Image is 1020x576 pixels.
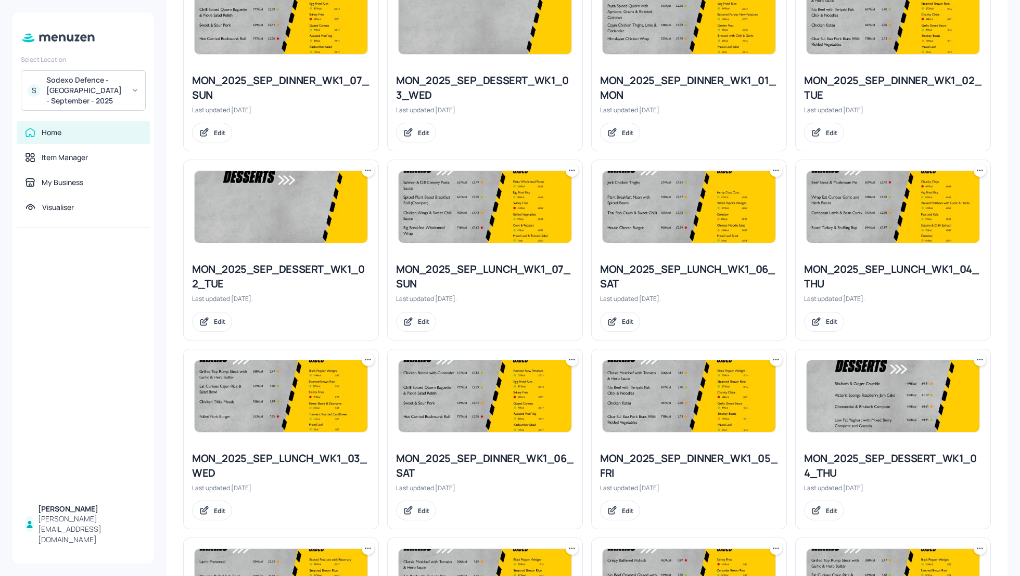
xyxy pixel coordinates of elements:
div: MON_2025_SEP_DINNER_WK1_02_TUE [804,73,982,102]
div: Last updated [DATE]. [192,294,370,303]
div: My Business [42,177,83,188]
div: MON_2025_SEP_DESSERT_WK1_03_WED [396,73,574,102]
div: Last updated [DATE]. [804,483,982,492]
div: MON_2025_SEP_DESSERT_WK1_04_THU [804,451,982,480]
img: 2025-05-08-1746712450279cmjftoxozvn.jpeg [195,171,367,243]
img: 2025-05-08-1746708311830xkzxjezrykm.jpeg [603,360,775,432]
div: MON_2025_SEP_LUNCH_WK1_06_SAT [600,262,778,291]
img: 2025-09-01-1756725980386t1c40x7qqgf.jpeg [807,171,979,243]
div: [PERSON_NAME] [38,504,142,514]
div: Edit [214,317,225,326]
div: Last updated [DATE]. [804,294,982,303]
div: Last updated [DATE]. [600,294,778,303]
div: Edit [622,506,633,515]
div: S [28,84,40,97]
div: [PERSON_NAME][EMAIL_ADDRESS][DOMAIN_NAME] [38,514,142,545]
div: Edit [826,317,837,326]
div: Edit [622,317,633,326]
div: Last updated [DATE]. [192,106,370,114]
div: MON_2025_SEP_LUNCH_WK1_04_THU [804,262,982,291]
div: Edit [826,128,837,137]
div: Edit [214,506,225,515]
div: Last updated [DATE]. [192,483,370,492]
div: Home [42,127,61,138]
div: Last updated [DATE]. [600,106,778,114]
div: Item Manager [42,152,88,163]
img: 2025-09-01-1756726251654pp52i22frrc.jpeg [603,171,775,243]
div: Select Location [21,55,146,64]
div: Visualiser [42,202,74,213]
div: Edit [826,506,837,515]
img: 2025-05-08-1746712959214bni76kt6uui.jpeg [807,360,979,432]
div: MON_2025_SEP_DINNER_WK1_05_FRI [600,451,778,480]
div: MON_2025_SEP_LUNCH_WK1_03_WED [192,451,370,480]
div: Last updated [DATE]. [396,483,574,492]
div: Edit [214,128,225,137]
div: Edit [418,317,429,326]
div: Edit [622,128,633,137]
div: MON_2025_SEP_LUNCH_WK1_07_SUN [396,262,574,291]
div: MON_2025_SEP_DESSERT_WK1_02_TUE [192,262,370,291]
div: Edit [418,506,429,515]
div: Sodexo Defence - [GEOGRAPHIC_DATA] - September - 2025 [46,75,125,106]
div: MON_2025_SEP_DINNER_WK1_06_SAT [396,451,574,480]
img: 2025-09-01-1756726698083cb4kqvv02o5.jpeg [399,171,571,243]
div: Last updated [DATE]. [600,483,778,492]
div: MON_2025_SEP_DINNER_WK1_07_SUN [192,73,370,102]
div: Last updated [DATE]. [396,106,574,114]
img: 2025-05-08-174670916327325ct9yorxe2.jpeg [399,360,571,432]
div: MON_2025_SEP_DINNER_WK1_01_MON [600,73,778,102]
img: 2025-05-08-1746705680877yauq63gr7pb.jpeg [195,360,367,432]
div: Edit [418,128,429,137]
div: Last updated [DATE]. [396,294,574,303]
div: Last updated [DATE]. [804,106,982,114]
